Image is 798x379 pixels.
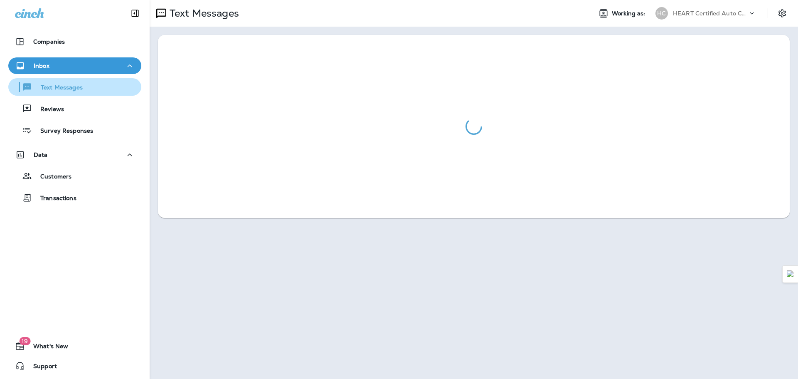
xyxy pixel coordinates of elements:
button: Collapse Sidebar [123,5,147,22]
button: Text Messages [8,78,141,96]
button: Survey Responses [8,121,141,139]
button: Support [8,358,141,374]
button: Companies [8,33,141,50]
p: HEART Certified Auto Care [673,10,748,17]
p: Customers [32,173,71,181]
button: 19What's New [8,338,141,354]
p: Transactions [32,195,76,203]
p: Text Messages [32,84,83,92]
img: Detect Auto [787,270,794,278]
p: Reviews [32,106,64,114]
span: Working as: [612,10,647,17]
p: Survey Responses [32,127,93,135]
button: Inbox [8,57,141,74]
button: Customers [8,167,141,185]
button: Settings [775,6,790,21]
button: Data [8,146,141,163]
p: Companies [33,38,65,45]
span: Support [25,363,57,373]
button: Transactions [8,189,141,206]
button: Reviews [8,100,141,117]
div: HC [655,7,668,20]
span: What's New [25,343,68,353]
span: 19 [19,337,30,345]
p: Text Messages [166,7,239,20]
p: Data [34,151,48,158]
p: Inbox [34,62,49,69]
